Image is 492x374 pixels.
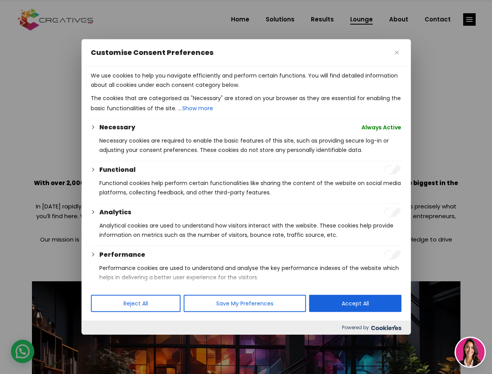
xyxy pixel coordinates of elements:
p: We use cookies to help you navigate efficiently and perform certain functions. You will find deta... [91,71,401,90]
div: Customise Consent Preferences [81,39,411,335]
button: Necessary [99,123,135,132]
img: Close [395,51,399,55]
button: Show more [182,103,214,114]
img: Cookieyes logo [371,325,401,330]
input: Enable Analytics [384,208,401,217]
span: Customise Consent Preferences [91,48,213,57]
button: Functional [99,165,136,175]
div: Powered by [81,321,411,335]
button: Analytics [99,208,131,217]
img: agent [456,338,485,367]
p: Necessary cookies are required to enable the basic features of this site, such as providing secur... [99,136,401,155]
p: Functional cookies help perform certain functionalities like sharing the content of the website o... [99,178,401,197]
input: Enable Performance [384,250,401,259]
button: Accept All [309,295,401,312]
p: Performance cookies are used to understand and analyse the key performance indexes of the website... [99,263,401,282]
button: Reject All [91,295,180,312]
p: The cookies that are categorised as "Necessary" are stored on your browser as they are essential ... [91,93,401,114]
button: Save My Preferences [183,295,306,312]
input: Enable Functional [384,165,401,175]
p: Analytical cookies are used to understand how visitors interact with the website. These cookies h... [99,221,401,240]
span: Always Active [362,123,401,132]
button: Performance [99,250,145,259]
button: Close [392,48,401,57]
